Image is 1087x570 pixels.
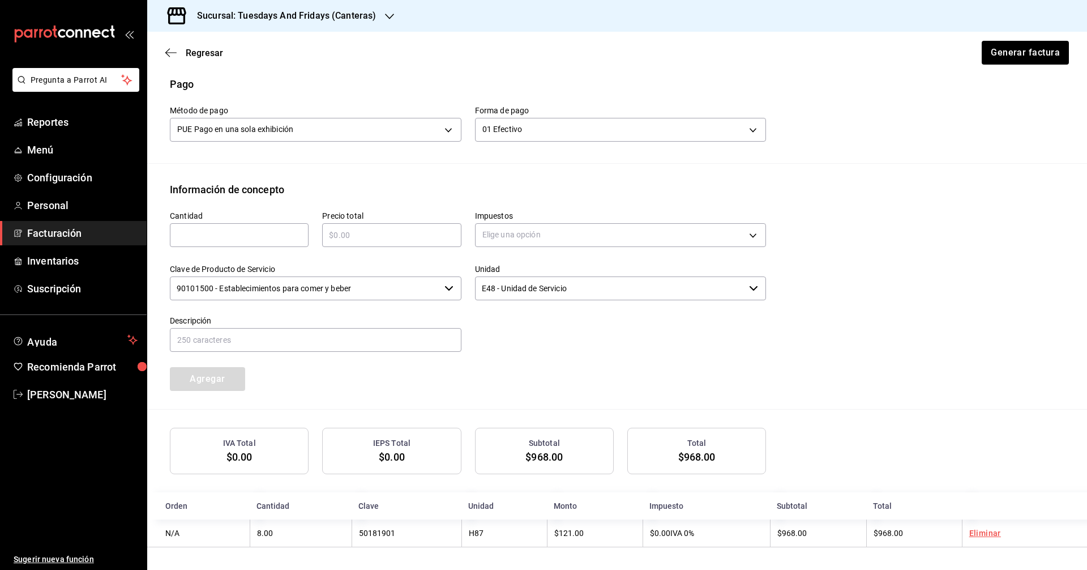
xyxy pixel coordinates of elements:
span: Regresar [186,48,223,58]
h3: IEPS Total [373,437,410,449]
td: H87 [461,520,547,547]
input: $0.00 [322,228,461,242]
th: Cantidad [250,492,351,520]
span: $968.00 [525,451,563,463]
th: Clave [352,492,462,520]
div: Elige una opción [475,223,767,247]
span: $121.00 [554,529,584,538]
span: PUE Pago en una sola exhibición [177,124,293,135]
span: Pregunta a Parrot AI [31,74,122,86]
button: open_drawer_menu [125,29,134,39]
span: Suscripción [27,281,138,296]
span: $0.00 [226,451,253,463]
button: Generar factura [982,41,1069,65]
label: Método de pago [170,106,461,114]
span: Configuración [27,170,138,185]
label: Clave de Producto de Servicio [170,265,461,273]
span: Ayuda [27,333,123,347]
div: Pago [170,76,194,92]
h3: Total [687,437,707,449]
span: $0.00 [379,451,405,463]
a: Eliminar [969,529,1001,538]
label: Descripción [170,316,461,324]
button: Pregunta a Parrot AI [12,68,139,92]
th: Monto [547,492,642,520]
span: $0.00 [650,529,670,538]
h3: IVA Total [223,437,256,449]
th: Orden [147,492,250,520]
label: Cantidad [170,211,309,219]
span: Reportes [27,114,138,130]
span: $968.00 [874,529,903,538]
div: Información de concepto [170,182,284,197]
span: $968.00 [678,451,716,463]
label: Precio total [322,211,461,219]
button: Regresar [165,48,223,58]
h3: Sucursal: Tuesdays And Fridays (Canteras) [188,9,376,23]
th: Impuesto [643,492,770,520]
td: 50181901 [352,520,462,547]
input: Elige una opción [475,277,745,300]
span: $968.00 [777,529,807,538]
span: Sugerir nueva función [14,554,138,565]
input: 250 caracteres [170,328,461,352]
span: Inventarios [27,253,138,269]
a: Pregunta a Parrot AI [8,82,139,94]
span: Menú [27,142,138,158]
span: 8.00 [257,529,273,538]
td: IVA 0% [643,520,770,547]
th: Total [866,492,961,520]
label: Impuestos [475,211,767,219]
td: N/A [147,520,250,547]
th: Unidad [461,492,547,520]
span: [PERSON_NAME] [27,387,138,402]
label: Unidad [475,265,767,273]
span: Facturación [27,226,138,241]
span: Recomienda Parrot [27,359,138,375]
th: Subtotal [770,492,867,520]
span: 01 Efectivo [482,124,522,135]
h3: Subtotal [529,437,560,449]
input: Elige una opción [170,277,440,300]
span: Personal [27,198,138,213]
label: Forma de pago [475,106,767,114]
